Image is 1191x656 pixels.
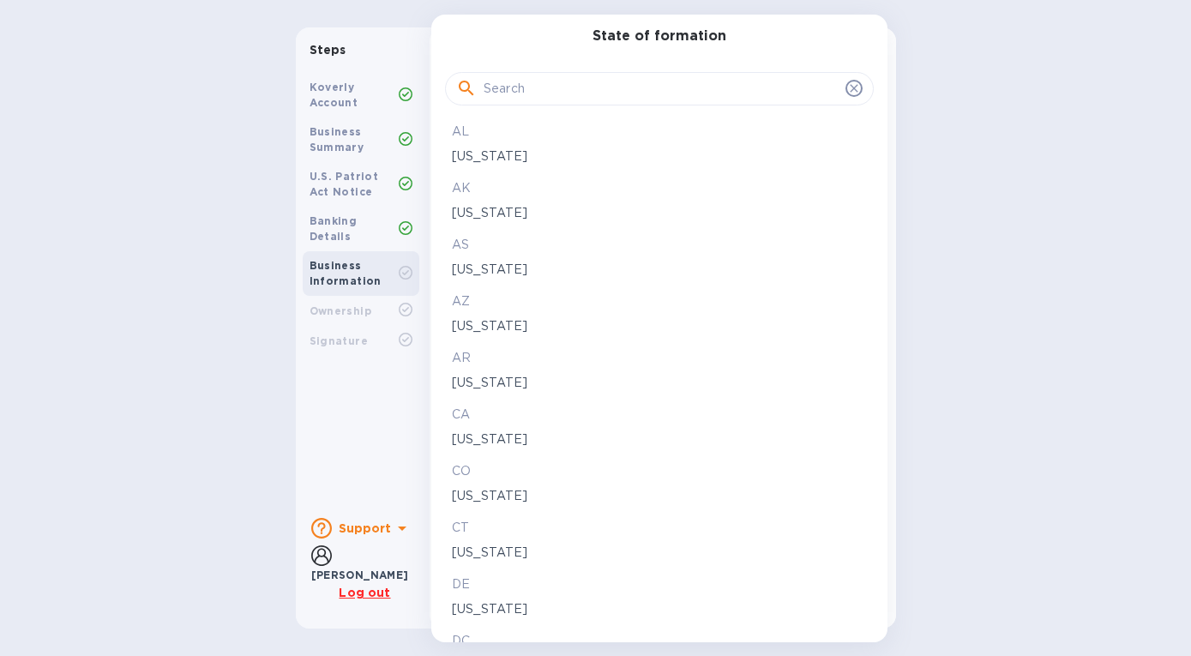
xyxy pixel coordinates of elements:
p: [US_STATE] [452,487,867,505]
p: AZ [452,292,867,310]
h3: State of formation [445,28,874,45]
input: Search [484,76,839,102]
p: AS [452,236,867,254]
p: [US_STATE] [452,374,867,392]
p: CA [452,406,867,424]
p: AL [452,123,867,141]
p: [US_STATE] [452,600,867,618]
p: DE [452,575,867,593]
p: [US_STATE] [452,204,867,222]
p: [US_STATE] [452,430,867,448]
p: [US_STATE] [452,317,867,335]
p: DC [452,632,867,650]
p: AK [452,179,867,197]
p: CO [452,462,867,480]
p: AR [452,349,867,367]
p: [US_STATE] [452,261,867,279]
p: [US_STATE] [452,147,867,166]
p: [US_STATE] [452,544,867,562]
p: CT [452,519,867,537]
